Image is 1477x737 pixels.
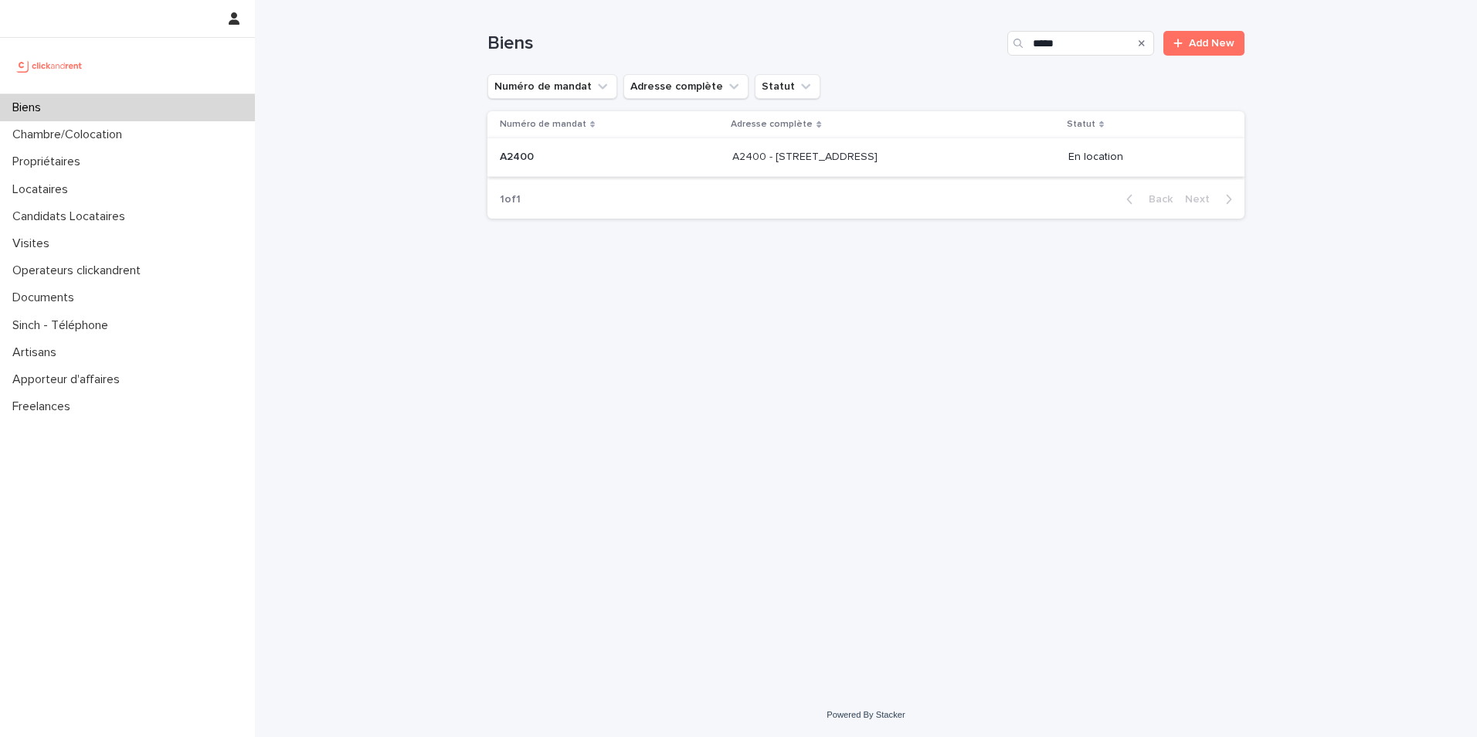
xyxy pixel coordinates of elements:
[6,318,121,333] p: Sinch - Téléphone
[6,399,83,414] p: Freelances
[6,100,53,115] p: Biens
[1007,31,1154,56] input: Search
[1114,192,1179,206] button: Back
[1068,151,1220,164] p: En location
[1179,192,1244,206] button: Next
[6,155,93,169] p: Propriétaires
[827,710,905,719] a: Powered By Stacker
[1189,38,1234,49] span: Add New
[1139,194,1173,205] span: Back
[500,148,537,164] p: A2400
[500,116,586,133] p: Numéro de mandat
[1163,31,1244,56] a: Add New
[731,116,813,133] p: Adresse complète
[6,345,69,360] p: Artisans
[6,263,153,278] p: Operateurs clickandrent
[487,74,617,99] button: Numéro de mandat
[755,74,820,99] button: Statut
[1185,194,1219,205] span: Next
[6,127,134,142] p: Chambre/Colocation
[487,138,1244,177] tr: A2400A2400 A2400 - [STREET_ADDRESS]A2400 - [STREET_ADDRESS] En location
[6,290,87,305] p: Documents
[12,50,87,81] img: UCB0brd3T0yccxBKYDjQ
[487,32,1001,55] h1: Biens
[623,74,749,99] button: Adresse complète
[6,372,132,387] p: Apporteur d'affaires
[6,236,62,251] p: Visites
[6,182,80,197] p: Locataires
[1067,116,1095,133] p: Statut
[732,148,881,164] p: A2400 - 170 rue Savorgnan de Brazza, Montpellier 34070
[487,181,533,219] p: 1 of 1
[6,209,138,224] p: Candidats Locataires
